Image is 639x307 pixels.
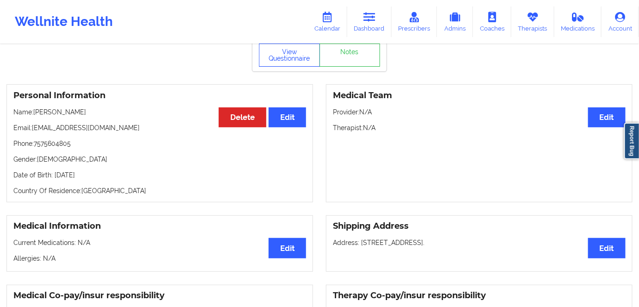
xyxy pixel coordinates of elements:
[588,107,626,127] button: Edit
[602,6,639,37] a: Account
[13,155,306,164] p: Gender: [DEMOGRAPHIC_DATA]
[333,238,626,247] p: Address: [STREET_ADDRESS].
[333,221,626,232] h3: Shipping Address
[333,107,626,117] p: Provider: N/A
[259,44,320,67] button: View Questionnaire
[307,6,347,37] a: Calendar
[13,139,306,148] p: Phone: 7575604805
[554,6,602,37] a: Medications
[624,123,639,159] a: Report Bug
[219,107,266,127] button: Delete
[13,123,306,132] p: Email: [EMAIL_ADDRESS][DOMAIN_NAME]
[392,6,437,37] a: Prescribers
[13,170,306,180] p: Date of Birth: [DATE]
[13,107,306,117] p: Name: [PERSON_NAME]
[269,107,306,127] button: Edit
[511,6,554,37] a: Therapists
[13,221,306,232] h3: Medical Information
[13,90,306,101] h3: Personal Information
[13,186,306,195] p: Country Of Residence: [GEOGRAPHIC_DATA]
[473,6,511,37] a: Coaches
[13,290,306,301] h3: Medical Co-pay/insur responsibility
[347,6,392,37] a: Dashboard
[13,254,306,263] p: Allergies: N/A
[333,290,626,301] h3: Therapy Co-pay/insur responsibility
[269,238,306,258] button: Edit
[333,90,626,101] h3: Medical Team
[588,238,626,258] button: Edit
[437,6,473,37] a: Admins
[13,238,306,247] p: Current Medications: N/A
[319,44,381,67] a: Notes
[333,123,626,132] p: Therapist: N/A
